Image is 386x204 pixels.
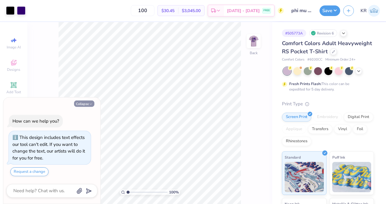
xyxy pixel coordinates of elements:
[361,7,367,14] span: KR
[289,81,364,92] div: This color can be expedited for 5 day delivery.
[282,113,311,122] div: Screen Print
[263,8,270,13] span: FREE
[282,137,311,146] div: Rhinestones
[250,50,258,56] div: Back
[169,189,179,195] span: 100 %
[320,5,340,16] button: Save
[282,100,374,107] div: Print Type
[282,125,306,134] div: Applique
[182,8,201,14] span: $3,045.00
[285,154,301,160] span: Standard
[332,162,371,192] img: Puff Ink
[325,57,356,62] span: Minimum Order: 24 +
[361,5,380,17] a: KR
[285,162,324,192] img: Standard
[282,57,304,62] span: Comfort Colors
[248,35,260,47] img: Back
[161,8,174,14] span: $30.45
[282,29,306,37] div: # 505773A
[6,90,21,94] span: Add Text
[353,125,367,134] div: Foil
[287,5,317,17] input: Untitled Design
[368,5,380,17] img: Kate Ruffin
[313,113,342,122] div: Embroidery
[74,100,94,107] button: Collapse
[289,81,321,86] strong: Fresh Prints Flash:
[131,5,154,16] input: – –
[7,67,20,72] span: Designs
[334,125,351,134] div: Vinyl
[10,167,49,176] button: Request a change
[308,125,332,134] div: Transfers
[307,57,322,62] span: # 6030CC
[309,29,337,37] div: Revision 6
[12,134,85,161] div: This design includes text effects our tool can't edit. If you want to change the text, our artist...
[344,113,373,122] div: Digital Print
[332,154,345,160] span: Puff Ink
[282,40,372,55] span: Comfort Colors Adult Heavyweight RS Pocket T-Shirt
[12,118,59,124] div: How can we help you?
[227,8,260,14] span: [DATE] - [DATE]
[7,45,21,50] span: Image AI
